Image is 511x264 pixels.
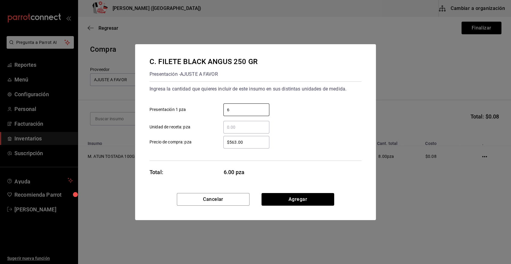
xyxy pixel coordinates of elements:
[150,139,192,145] span: Precio de compra: pza
[150,124,190,130] span: Unidad de receta: pza
[223,124,269,131] input: Unidad de receta: pza
[150,69,258,79] div: Presentación - AJUSTE A FAVOR
[150,84,361,94] div: Ingresa la cantidad que quieres incluir de este insumo en sus distintas unidades de medida.
[224,168,270,176] span: 6.00 pza
[150,56,258,67] div: C. FILETE BLACK ANGUS 250 GR
[262,193,334,206] button: Agregar
[150,106,186,113] span: Presentación 1 pza
[223,106,269,113] input: Presentación 1 pza
[223,139,269,146] input: Precio de compra: pza
[150,168,163,176] div: Total:
[177,193,249,206] button: Cancelar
